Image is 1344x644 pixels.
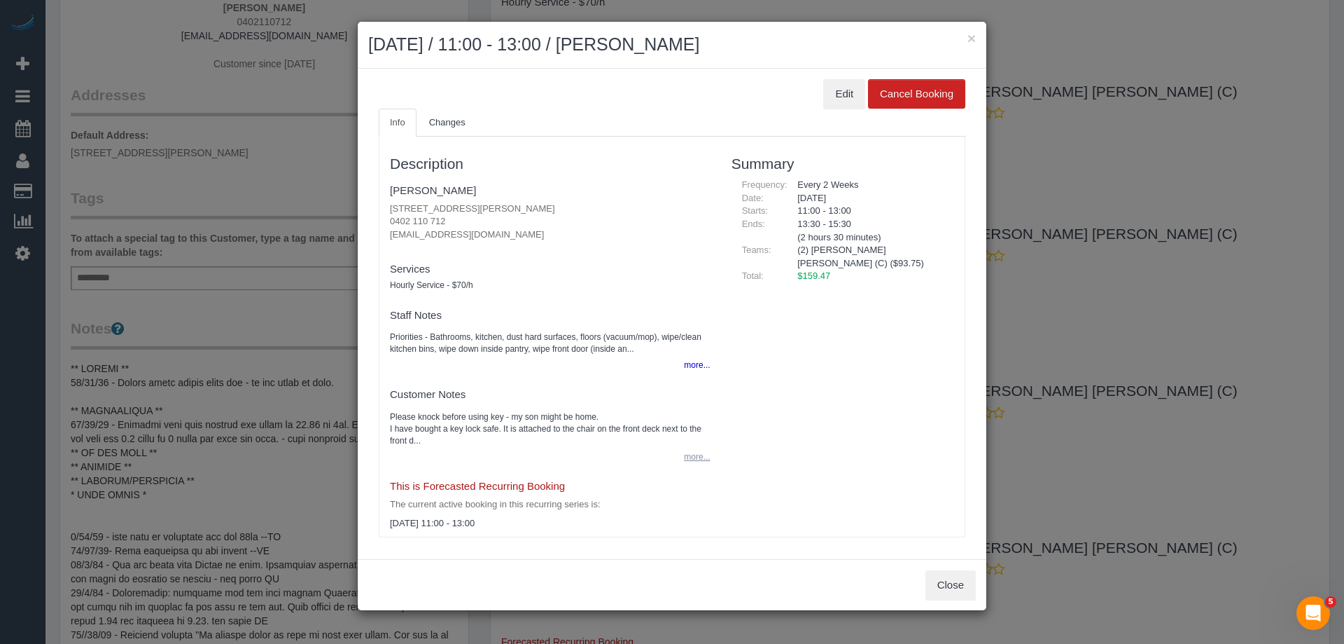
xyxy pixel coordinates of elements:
div: Every 2 Weeks [787,179,954,192]
h2: [DATE] / 11:00 - 13:00 / [PERSON_NAME] [368,32,976,57]
span: $159.47 [797,270,830,281]
button: Close [925,570,976,600]
a: [PERSON_NAME] [390,184,476,196]
span: Info [390,117,405,128]
h3: Description [390,156,710,172]
span: Total: [742,270,764,281]
span: [DATE] 11:00 - 13:00 [390,518,475,528]
div: [DATE] [787,192,954,205]
button: Edit [823,79,865,109]
pre: Please knock before using key - my son might be home. I have bought a key lock safe. It is attach... [390,411,710,447]
span: Frequency: [742,179,787,190]
button: × [967,31,976,46]
h4: This is Forecasted Recurring Booking [390,481,710,493]
li: (2) [PERSON_NAME] [PERSON_NAME] (C) ($93.75) [797,244,944,270]
button: Cancel Booking [868,79,965,109]
div: 13:30 - 15:30 (2 hours 30 minutes) [787,218,954,244]
span: Starts: [742,205,769,216]
pre: Priorities - Bathrooms, kitchen, dust hard surfaces, floors (vacuum/mop), wipe/clean kitchen bins... [390,331,710,355]
iframe: Intercom live chat [1296,596,1330,630]
div: 11:00 - 13:00 [787,205,954,218]
p: [STREET_ADDRESS][PERSON_NAME] 0402 110 712 [EMAIL_ADDRESS][DOMAIN_NAME] [390,203,710,242]
h3: Summary [731,156,954,172]
h4: Services [390,263,710,275]
button: more... [675,447,710,467]
span: Changes [429,117,465,128]
span: 5 [1325,596,1336,608]
h4: Customer Notes [390,389,710,401]
span: Teams: [742,245,771,255]
button: more... [675,355,710,376]
span: Date: [742,193,764,203]
span: Ends: [742,219,765,229]
a: Changes [418,109,477,137]
h4: Staff Notes [390,310,710,322]
p: The current active booking in this recurring series is: [390,498,710,512]
h5: Hourly Service - $70/h [390,281,710,290]
a: Info [379,109,416,137]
